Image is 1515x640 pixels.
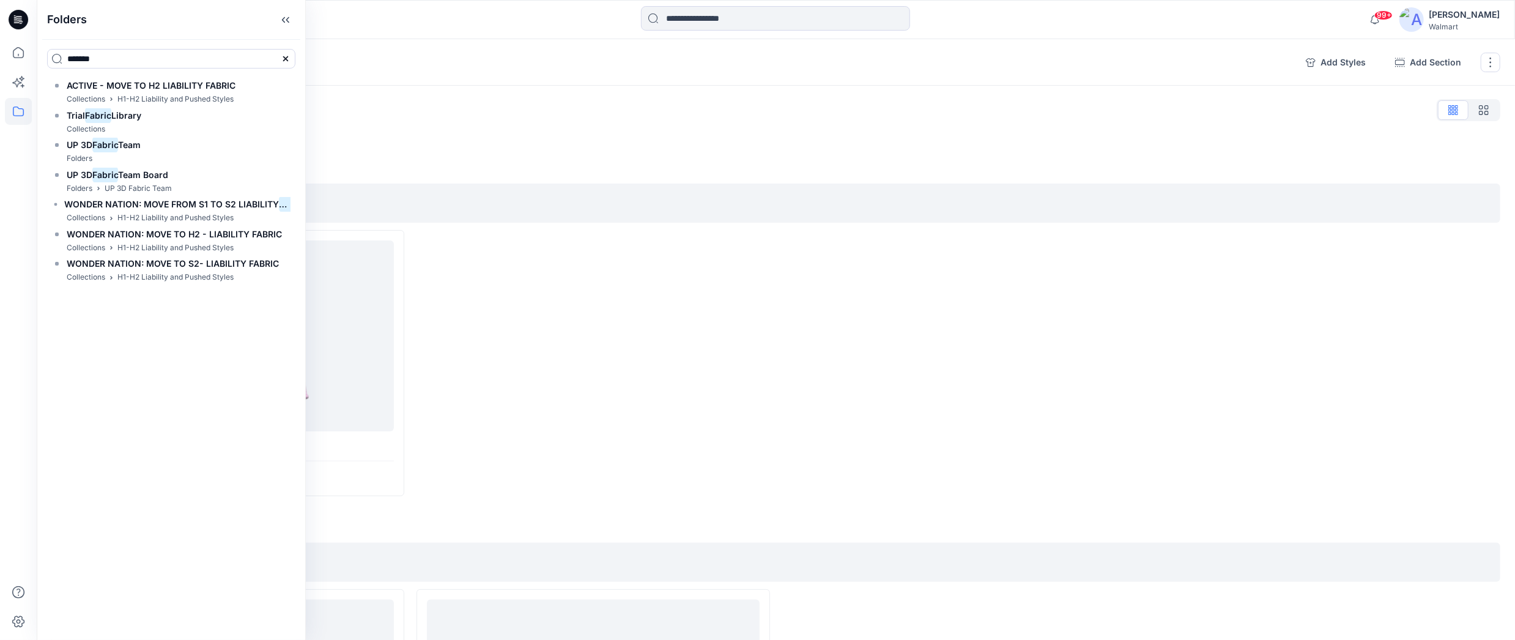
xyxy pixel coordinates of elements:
div: Walmart [1429,22,1500,31]
p: H1-H2 Liability and Pushed Styles [117,242,234,255]
p: Collections [67,242,105,255]
span: Trial [67,110,85,121]
span: WONDER NATION: MOVE TO S2- LIABILITY FABRIC [67,258,279,269]
span: WONDER NATION: MOVE TO H2 - LIABILITY FABRIC [67,229,282,239]
p: H1-H2 Liability and Pushed Styles [117,212,234,225]
span: Library [111,110,141,121]
span: Team Board [118,169,168,180]
p: UP 3D Fabric Team [105,182,172,195]
button: Add Section [1385,53,1471,72]
div: [PERSON_NAME] [1429,7,1500,22]
p: Folders [67,152,92,165]
span: 99+ [1374,10,1393,20]
span: UP 3D [67,140,92,150]
button: Add Styles [1296,53,1376,72]
p: H1-H2 Liability and Pushed Styles [117,93,234,106]
mark: Fabric [92,166,118,183]
img: avatar [1399,7,1424,32]
mark: Fabric [92,136,118,153]
span: Team [118,140,141,150]
p: Folders [67,182,92,195]
span: ACTIVE - MOVE TO H2 LIABILITY FABRIC [67,80,235,91]
p: Collections [67,93,105,106]
p: Collections [67,212,105,225]
p: Collections [67,123,105,136]
span: WONDER NATION: MOVE FROM S1 TO S2 LIABILITY [64,199,287,209]
span: UP 3D [67,169,92,180]
p: H1-H2 Liability and Pushed Styles [117,271,234,284]
mark: Fabric [85,107,111,124]
p: Collections [67,271,105,284]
